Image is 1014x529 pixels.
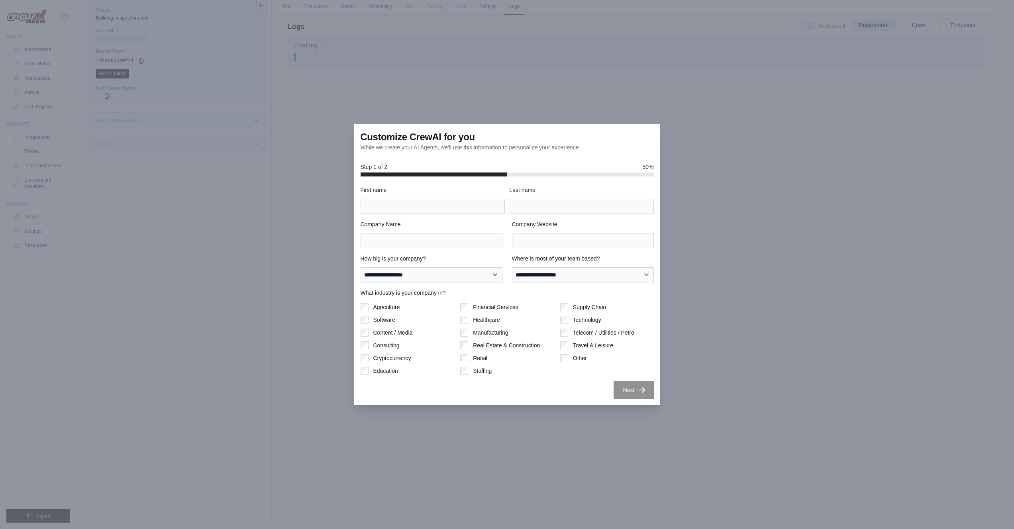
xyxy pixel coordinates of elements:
[361,186,505,194] label: First name
[473,367,492,375] label: Staffing
[361,163,388,171] span: Step 1 of 2
[614,381,654,399] button: Next
[573,329,634,337] label: Telecom / Utilities / Petro
[573,341,613,349] label: Travel & Leisure
[373,303,400,311] label: Agriculture
[473,316,500,324] label: Healthcare
[361,131,475,143] h3: Customize CrewAI for you
[361,289,654,297] label: What industry is your company in?
[361,143,581,151] p: While we create your AI Agents, we'll use this information to personalize your experience.
[473,354,487,362] label: Retail
[642,163,653,171] span: 50%
[512,255,654,263] label: Where is most of your team based?
[573,316,601,324] label: Technology
[361,255,502,263] label: How big is your company?
[473,303,518,311] label: Financial Services
[512,220,654,228] label: Company Website
[373,329,413,337] label: Content / Media
[373,341,400,349] label: Consulting
[473,341,540,349] label: Real Estate & Construction
[510,186,654,194] label: Last name
[573,354,587,362] label: Other
[974,491,1014,529] iframe: Chat Widget
[573,303,606,311] label: Supply Chain
[361,220,502,228] label: Company Name
[373,354,411,362] label: Cryptocurrency
[473,329,508,337] label: Manufacturing
[373,367,398,375] label: Education
[373,316,395,324] label: Software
